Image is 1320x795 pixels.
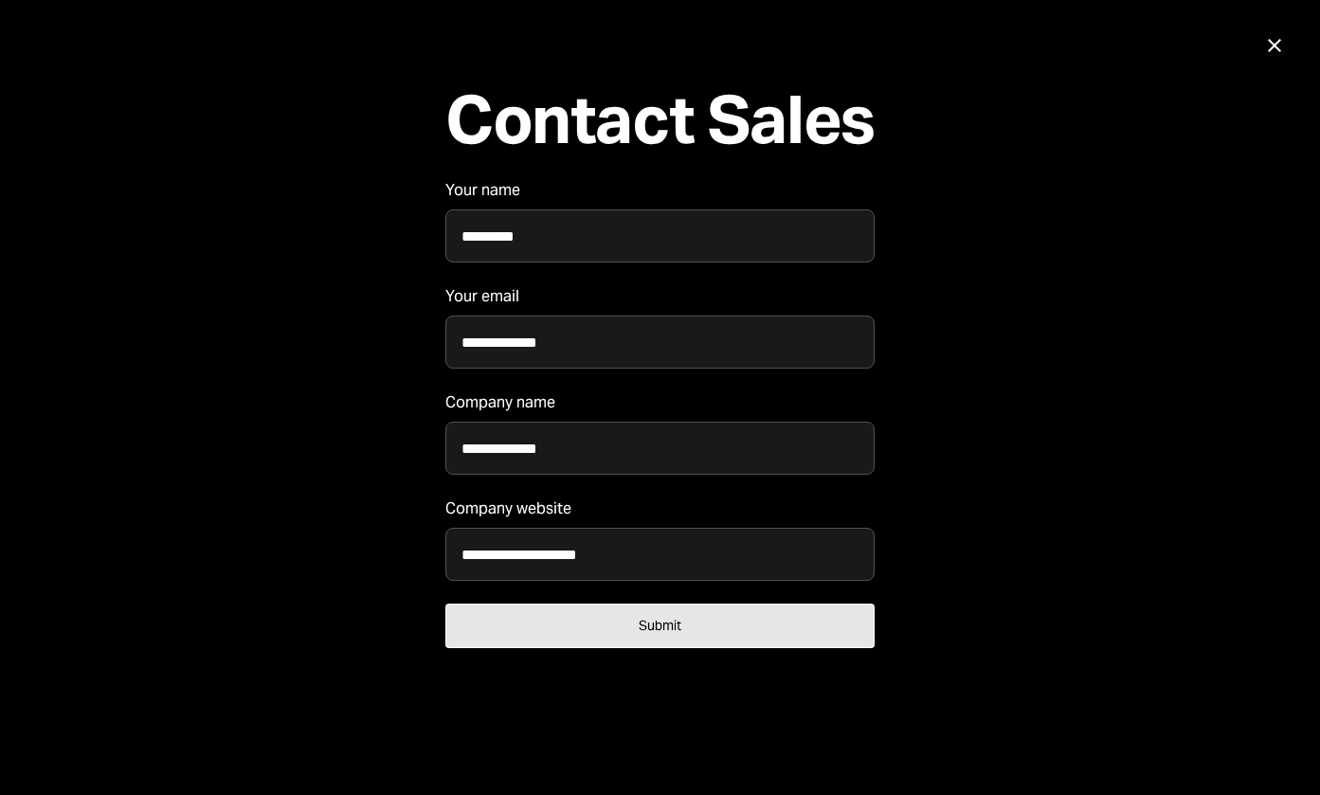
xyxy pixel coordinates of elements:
div: Contact Sales [445,83,875,156]
label: Company website [445,497,875,520]
label: Your name [445,179,875,202]
label: Your email [445,285,875,308]
button: Submit [445,604,875,648]
label: Company name [445,391,875,414]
